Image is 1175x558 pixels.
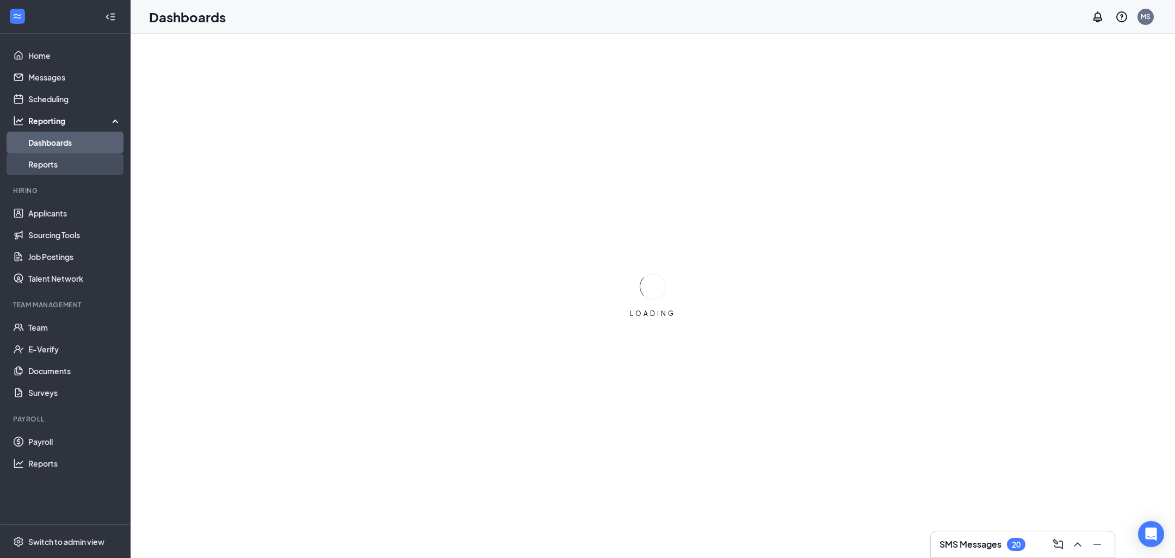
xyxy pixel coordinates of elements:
[28,268,121,289] a: Talent Network
[12,11,23,22] svg: WorkstreamLogo
[105,11,116,22] svg: Collapse
[626,309,680,318] div: LOADING
[28,338,121,360] a: E-Verify
[28,360,121,382] a: Documents
[1141,12,1151,21] div: MS
[28,224,121,246] a: Sourcing Tools
[1052,538,1065,551] svg: ComposeMessage
[1012,540,1021,549] div: 20
[28,431,121,452] a: Payroll
[28,246,121,268] a: Job Postings
[1091,538,1104,551] svg: Minimize
[1115,10,1128,23] svg: QuestionInfo
[1091,10,1104,23] svg: Notifications
[13,536,24,547] svg: Settings
[28,452,121,474] a: Reports
[28,382,121,404] a: Surveys
[28,202,121,224] a: Applicants
[1069,536,1086,553] button: ChevronUp
[13,414,119,424] div: Payroll
[28,115,122,126] div: Reporting
[13,300,119,309] div: Team Management
[28,536,104,547] div: Switch to admin view
[939,538,1001,550] h3: SMS Messages
[1138,521,1164,547] div: Open Intercom Messenger
[28,88,121,110] a: Scheduling
[1089,536,1106,553] button: Minimize
[28,317,121,338] a: Team
[149,8,226,26] h1: Dashboards
[1071,538,1084,551] svg: ChevronUp
[28,66,121,88] a: Messages
[1049,536,1067,553] button: ComposeMessage
[28,132,121,153] a: Dashboards
[28,153,121,175] a: Reports
[13,186,119,195] div: Hiring
[28,45,121,66] a: Home
[13,115,24,126] svg: Analysis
